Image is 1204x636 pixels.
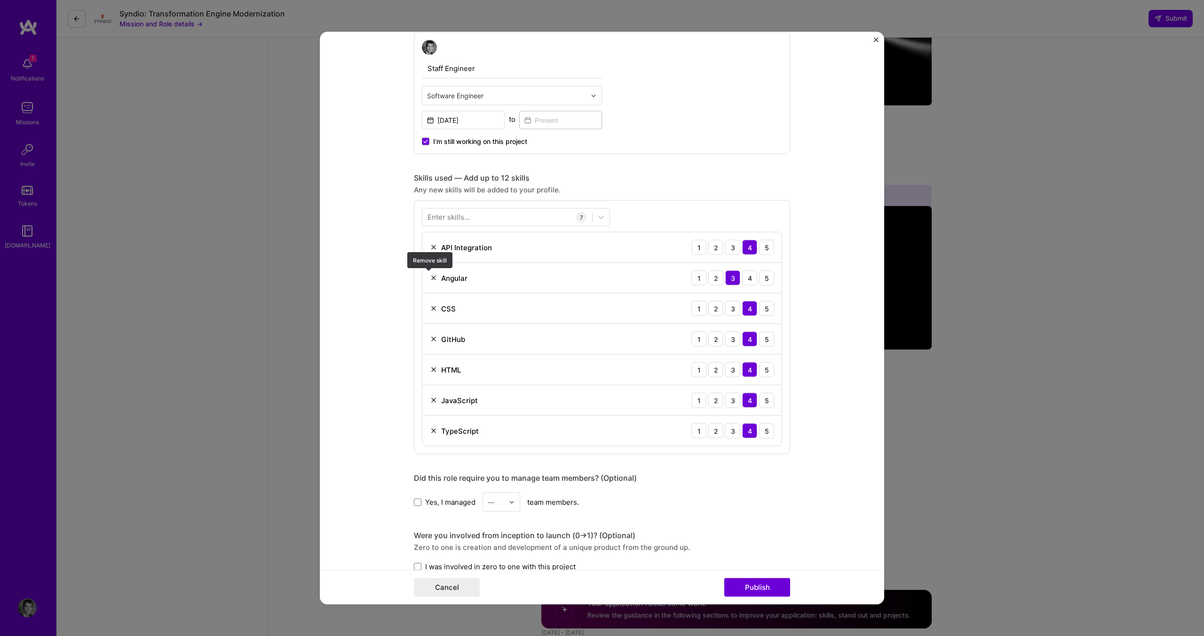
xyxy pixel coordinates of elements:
div: 5 [759,332,774,347]
div: team members. [414,493,790,512]
div: 1 [691,270,706,286]
img: drop icon [509,499,515,505]
div: 3 [725,332,740,347]
div: 5 [759,270,774,286]
div: TypeScript [441,426,479,436]
div: 1 [691,423,706,438]
div: Zero to one is creation and development of a unique product from the ground up. [414,542,790,552]
div: 2 [708,301,723,316]
button: Publish [724,578,790,596]
button: Close [874,38,879,48]
img: Remove [430,427,437,435]
div: Any new skills will be added to your profile. [414,185,790,195]
img: Remove [430,366,437,374]
div: Enter skills... [428,212,470,222]
div: 5 [759,393,774,408]
div: 5 [759,240,774,255]
div: 3 [725,393,740,408]
div: 2 [708,270,723,286]
div: 4 [742,393,757,408]
div: 4 [742,240,757,255]
div: 4 [742,332,757,347]
div: JavaScript [441,395,478,405]
span: Yes, I managed [425,497,475,507]
img: drop icon [591,93,596,98]
img: Remove [430,244,437,251]
div: Angular [441,273,467,283]
div: 4 [742,423,757,438]
div: 1 [691,301,706,316]
div: CSS [441,303,456,313]
div: 3 [725,301,740,316]
div: 3 [725,270,740,286]
img: Remove [430,274,437,282]
div: 3 [725,423,740,438]
input: Present [519,111,602,129]
span: I was involved in zero to one with this project [425,562,576,572]
img: Remove [430,397,437,404]
div: 5 [759,362,774,377]
div: 3 [725,240,740,255]
input: Role Name [422,59,602,79]
div: Skills used — Add up to 12 skills [414,173,790,183]
button: Cancel [414,578,480,596]
div: 4 [742,362,757,377]
div: 1 [691,332,706,347]
div: 4 [742,270,757,286]
div: to [509,114,515,124]
div: 1 [691,362,706,377]
div: 2 [708,240,723,255]
div: 4 [742,301,757,316]
div: Were you involved from inception to launch (0 -> 1)? (Optional) [414,531,790,541]
div: 2 [708,423,723,438]
div: Did this role require you to manage team members? (Optional) [414,473,790,483]
div: 3 [725,362,740,377]
div: HTML [441,365,461,374]
div: GitHub [441,334,465,344]
div: — [488,497,494,507]
div: 7 [576,212,586,223]
input: Date [422,111,505,129]
img: Remove [430,335,437,343]
div: 2 [708,393,723,408]
div: 2 [708,332,723,347]
div: 5 [759,423,774,438]
div: 1 [691,240,706,255]
div: 5 [759,301,774,316]
div: API Integration [441,242,492,252]
div: 2 [708,362,723,377]
img: Remove [430,305,437,312]
span: I’m still working on this project [433,137,527,146]
div: 1 [691,393,706,408]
